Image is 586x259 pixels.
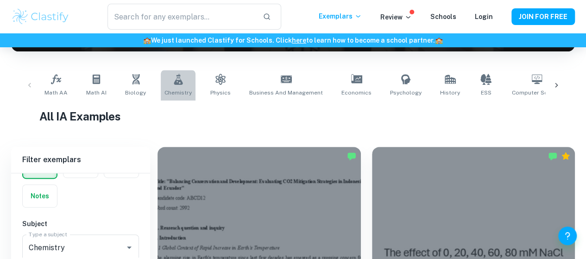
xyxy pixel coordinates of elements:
h6: We just launched Clastify for Schools. Click to learn how to become a school partner. [2,35,584,45]
button: Open [123,241,136,254]
span: Math AI [86,88,107,97]
span: History [440,88,460,97]
span: Physics [210,88,231,97]
span: Business and Management [249,88,323,97]
a: here [292,37,306,44]
p: Review [380,12,412,22]
h6: Subject [22,219,139,229]
h1: All IA Examples [39,108,547,125]
a: Schools [430,13,456,20]
button: JOIN FOR FREE [511,8,575,25]
h6: Filter exemplars [11,147,150,173]
span: Biology [125,88,146,97]
span: Computer Science [512,88,562,97]
span: Chemistry [164,88,192,97]
button: Notes [23,185,57,207]
span: Psychology [390,88,422,97]
span: 🏫 [143,37,151,44]
button: Help and Feedback [558,227,577,245]
a: Login [475,13,493,20]
label: Type a subject [29,230,67,238]
div: Premium [561,152,570,161]
img: Clastify logo [11,7,70,26]
span: ESS [481,88,491,97]
img: Marked [548,152,557,161]
span: 🏫 [435,37,443,44]
span: Economics [341,88,372,97]
input: Search for any exemplars... [107,4,256,30]
img: Marked [347,152,356,161]
p: Exemplars [319,11,362,21]
span: Math AA [44,88,68,97]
